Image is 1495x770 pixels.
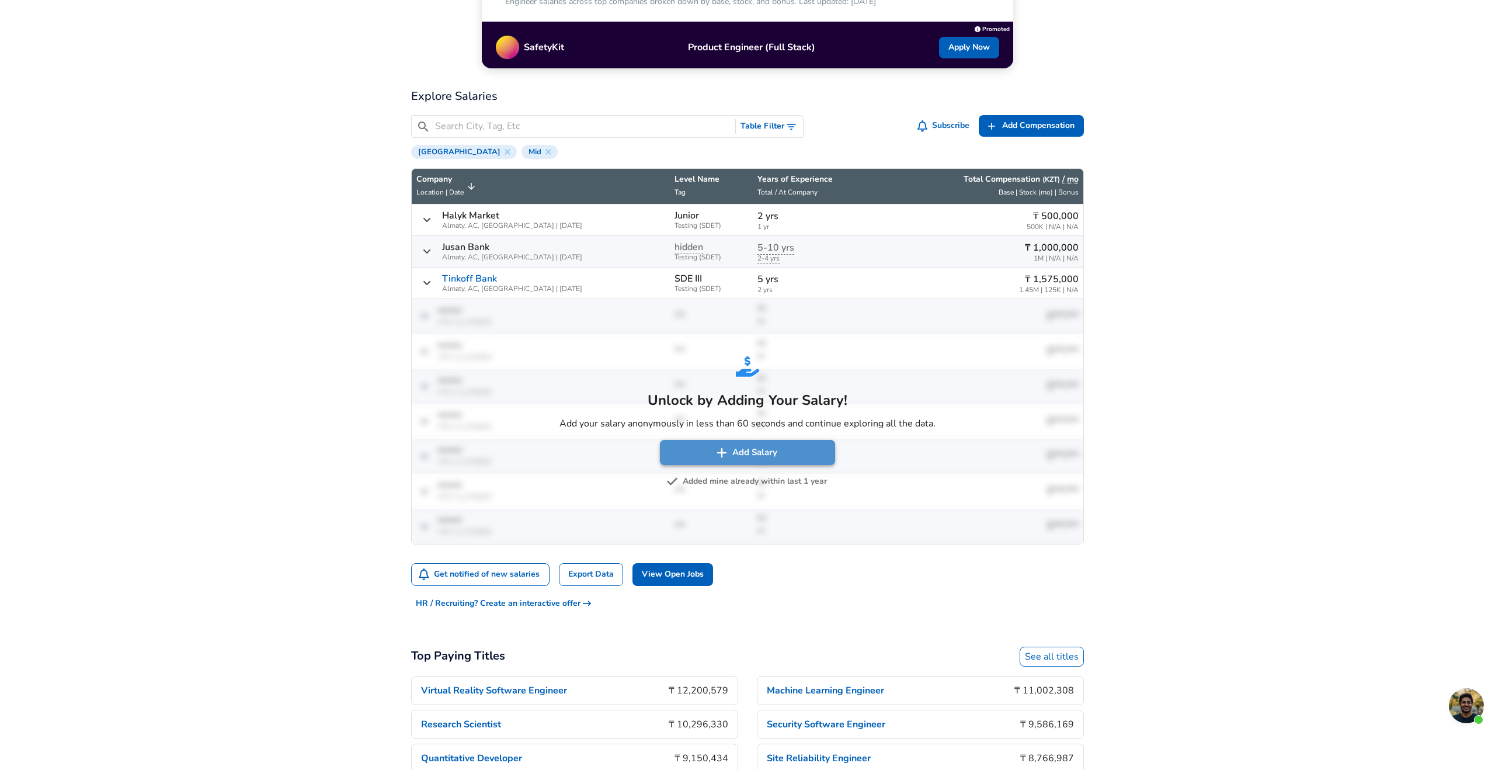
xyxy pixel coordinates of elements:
[675,188,686,197] span: Tag
[559,417,936,431] p: Add your salary anonymously in less than 60 seconds and continue exploring all the data.
[1025,255,1079,262] span: 1M | N/A | N/A
[496,36,519,59] img: Promo Logo
[1020,751,1074,765] p: ₸ 8,766,987
[964,174,1079,185] p: Total Compensation
[1020,717,1074,731] p: ₸ 9,586,169
[442,273,497,284] a: Tinkoff Bank
[675,174,748,185] p: Level Name
[975,23,1010,33] a: Promoted
[1042,175,1060,185] button: (KZT)
[915,115,975,137] button: Subscribe
[411,647,505,667] h2: Top Paying Titles
[757,241,794,255] span: years at company for this data point is hidden until there are more submissions. Submit your sala...
[411,676,738,705] a: Virtual Reality Software Engineer₸ 12,200,579
[442,242,489,252] p: Jusan Bank
[421,684,567,698] p: Virtual Reality Software Engineer
[1020,647,1084,667] a: See all titles
[411,710,738,739] a: Research Scientist₸ 10,296,330
[442,254,582,261] span: Almaty, AC, [GEOGRAPHIC_DATA] | [DATE]
[757,188,818,197] span: Total / At Company
[675,222,748,230] span: Testing (SDET)
[666,476,678,487] img: svg+xml;base64,PHN2ZyB4bWxucz0iaHR0cDovL3d3dy53My5vcmcvMjAwMC9zdmciIGZpbGw9IiM3NTc1NzUiIHZpZXdCb3...
[736,116,803,137] button: Toggle Search Filters
[521,145,558,159] div: Mid
[675,273,702,284] p: SDE III
[435,119,731,134] input: Search City, Tag, Etc
[767,751,871,765] p: Site Reliability Engineer
[675,210,699,221] p: Junior
[442,222,582,230] span: Almaty, AC, [GEOGRAPHIC_DATA] | [DATE]
[716,447,728,459] img: svg+xml;base64,PHN2ZyB4bWxucz0iaHR0cDovL3d3dy53My5vcmcvMjAwMC9zdmciIGZpbGw9IiNmZmZmZmYiIHZpZXdCb3...
[413,147,505,157] span: [GEOGRAPHIC_DATA]
[564,40,939,54] p: Product Engineer (Full Stack)
[979,115,1084,137] a: Add Compensation
[1025,241,1079,255] p: ₸ 1,000,000
[669,474,827,489] button: Added mine already within last 1 year
[416,188,464,197] span: Location | Date
[757,223,873,231] span: 1 yr
[757,286,873,294] span: 2 yrs
[421,751,522,765] p: Quantitative Developer
[1014,684,1074,698] p: ₸ 11,002,308
[669,684,728,698] p: ₸ 12,200,579
[757,710,1084,739] a: Security Software Engineer₸ 9,586,169
[675,751,728,765] p: ₸ 9,150,434
[767,717,885,731] p: Security Software Engineer
[736,355,759,378] img: svg+xml;base64,PHN2ZyB4bWxucz0iaHR0cDovL3d3dy53My5vcmcvMjAwMC9zdmciIGZpbGw9IiMyNjhERUMiIHZpZXdCb3...
[1027,223,1079,231] span: 500K | N/A | N/A
[1019,286,1079,294] span: 1.45M | 125K | N/A
[421,717,501,731] p: Research Scientist
[411,87,1084,106] h2: Explore Salaries
[757,174,873,185] p: Years of Experience
[1019,272,1079,286] p: ₸ 1,575,000
[416,596,591,611] span: HR / Recruiting? Create an interactive offer
[669,717,728,731] p: ₸ 10,296,330
[411,593,596,615] button: HR / Recruiting? Create an interactive offer
[757,254,780,263] span: years of experience for this data point is hidden until there are more submissions. Submit your s...
[524,147,546,157] span: Mid
[1449,688,1484,723] div: Open chat
[999,188,1079,197] span: Base | Stock (mo) | Bonus
[1062,174,1079,185] button: / mo
[559,391,936,410] h5: Unlock by Adding Your Salary!
[416,174,464,185] p: Company
[939,37,999,58] a: Apply Now
[882,174,1079,199] span: Total Compensation (KZT) / moBase | Stock (mo) | Bonus
[416,174,479,199] span: CompanyLocation | Date
[675,285,748,293] span: Testing (SDET)
[442,210,499,221] p: Halyk Market
[757,209,873,223] p: 2 yrs
[524,40,564,54] p: SafetyKit
[757,272,873,286] p: 5 yrs
[411,145,517,159] div: [GEOGRAPHIC_DATA]
[660,440,835,464] button: Add Salary
[767,684,884,698] p: Machine Learning Engineer
[1002,119,1075,133] span: Add Compensation
[559,563,623,586] a: Export Data
[442,285,582,293] span: Almaty, AC, [GEOGRAPHIC_DATA] | [DATE]
[675,254,748,261] span: Testing (SDET)
[675,241,703,254] span: level for this data point is hidden until there are more submissions. Submit your salary anonymou...
[412,564,549,585] button: Get notified of new salaries
[757,676,1084,705] a: Machine Learning Engineer₸ 11,002,308
[1027,209,1079,223] p: ₸ 500,000
[632,563,713,586] a: View Open Jobs
[411,168,1084,544] table: Salary Submissions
